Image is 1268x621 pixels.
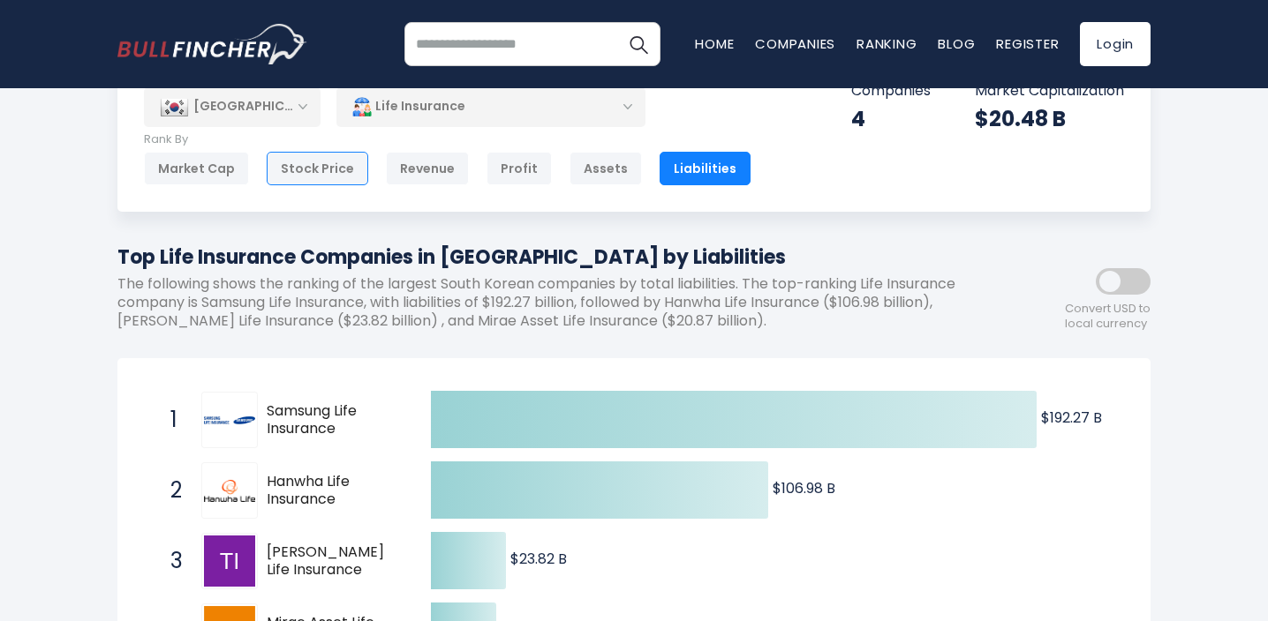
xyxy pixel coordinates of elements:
p: Companies [851,82,931,101]
div: $20.48 B [975,105,1124,132]
div: Profit [487,152,552,185]
div: Life Insurance [336,86,645,127]
img: Tong Yang Life Insurance [204,535,255,587]
a: Ranking [857,34,917,53]
span: Convert USD to local currency [1065,302,1151,332]
a: Go to homepage [117,24,307,64]
div: Market Cap [144,152,249,185]
span: Hanwha Life Insurance [267,473,400,510]
span: 3 [162,546,179,576]
div: Liabilities [660,152,751,185]
p: Market Capitalization [975,82,1124,101]
div: Revenue [386,152,469,185]
span: 2 [162,475,179,505]
div: [GEOGRAPHIC_DATA] [144,87,321,126]
a: Register [996,34,1059,53]
div: 4 [851,105,931,132]
a: Companies [755,34,835,53]
button: Search [616,22,660,66]
text: $23.82 B [510,549,567,569]
text: $192.27 B [1041,408,1102,428]
p: The following shows the ranking of the largest South Korean companies by total liabilities. The t... [117,275,992,330]
h1: Top Life Insurance Companies in [GEOGRAPHIC_DATA] by Liabilities [117,243,992,272]
div: Stock Price [267,152,368,185]
a: Blog [938,34,975,53]
span: [PERSON_NAME] Life Insurance [267,543,400,580]
img: Samsung Life Insurance [204,416,255,423]
p: Rank By [144,132,751,147]
span: 1 [162,405,179,435]
img: Hanwha Life Insurance [204,480,255,501]
span: Samsung Life Insurance [267,402,400,439]
a: Home [695,34,734,53]
a: Login [1080,22,1151,66]
text: $106.98 B [773,478,835,498]
img: bullfincher logo [117,24,307,64]
div: Assets [570,152,642,185]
